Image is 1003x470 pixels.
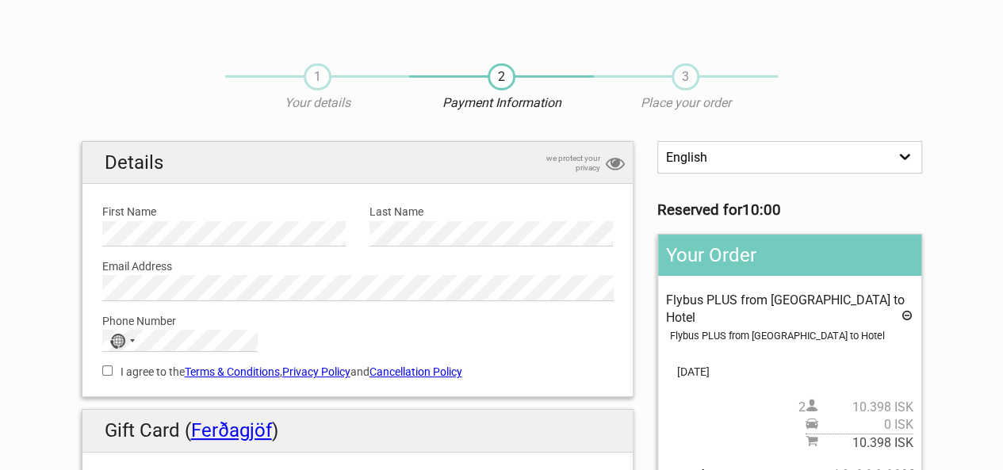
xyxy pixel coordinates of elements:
i: privacy protection [606,154,625,175]
div: Flybus PLUS from [GEOGRAPHIC_DATA] to Hotel [670,327,913,345]
label: Phone Number [102,312,614,330]
span: 3 [672,63,699,90]
span: we protect your privacy [521,154,600,173]
p: Place your order [594,94,778,112]
label: I agree to the , and [102,363,614,380]
span: 0 ISK [818,416,913,434]
strong: 10:00 [742,201,781,219]
h2: Gift Card ( ) [82,410,634,452]
a: Terms & Conditions [185,365,280,378]
span: Pickup price [806,416,913,434]
h2: Your Order [658,235,921,276]
a: Ferðagjöf [191,419,272,441]
label: Email Address [102,258,614,275]
label: First Name [102,203,346,220]
h2: Details [82,142,634,184]
span: 1 [304,63,331,90]
a: Privacy Policy [282,365,350,378]
label: Last Name [369,203,613,220]
span: [DATE] [666,363,913,380]
span: Subtotal [806,434,913,452]
p: Payment Information [409,94,593,112]
h3: Reserved for [657,201,921,219]
span: Flybus PLUS from [GEOGRAPHIC_DATA] to Hotel [666,292,905,325]
span: 10.398 ISK [818,399,913,416]
span: 10.398 ISK [818,434,913,452]
button: Selected country [103,331,143,351]
p: Your details [225,94,409,112]
span: 2 [488,63,515,90]
span: 2 person(s) [798,399,913,416]
a: Cancellation Policy [369,365,462,378]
